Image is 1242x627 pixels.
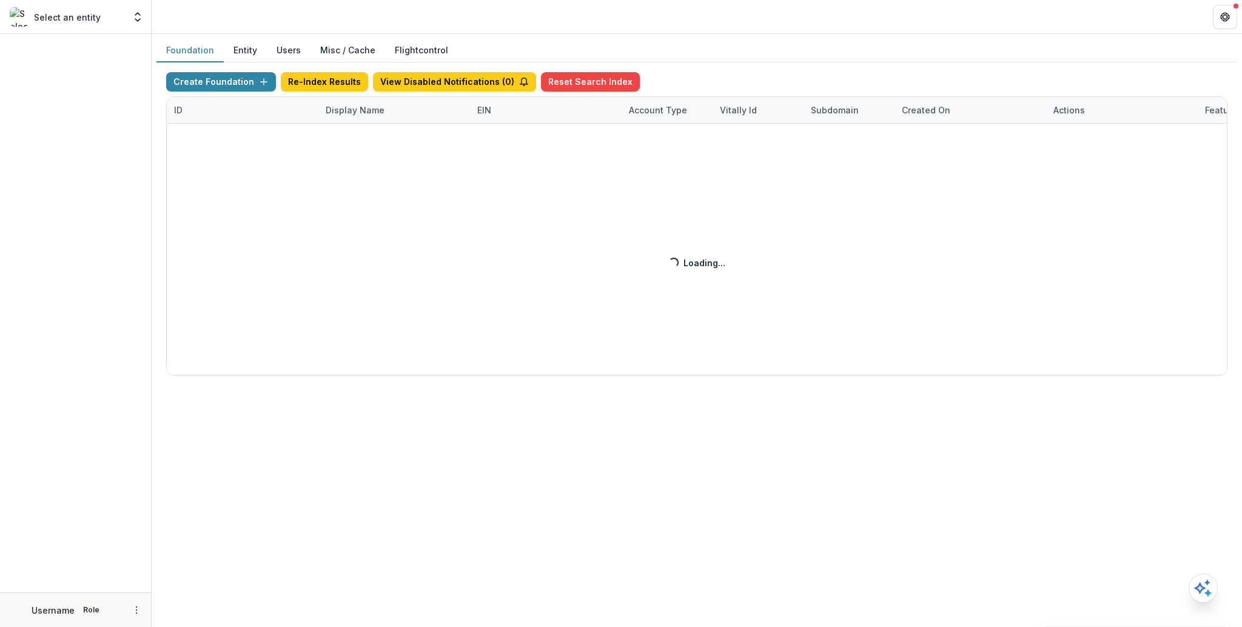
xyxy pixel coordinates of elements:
button: Foundation [156,39,224,62]
button: More [129,603,144,617]
img: Select an entity [10,7,29,27]
button: Open AI Assistant [1189,574,1218,603]
p: Role [79,605,103,615]
a: Flightcontrol [395,44,448,56]
button: Entity [224,39,267,62]
button: Users [267,39,310,62]
button: Get Help [1213,5,1237,29]
p: Select an entity [34,11,101,24]
button: Misc / Cache [310,39,385,62]
p: Username [32,604,75,617]
button: Open entity switcher [129,5,146,29]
